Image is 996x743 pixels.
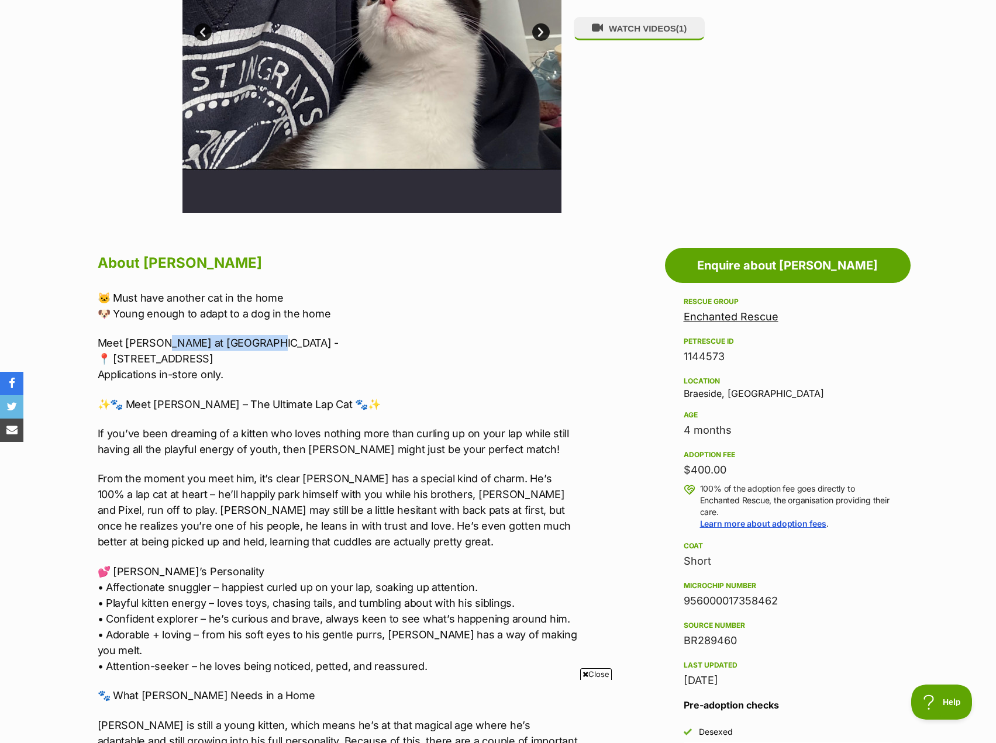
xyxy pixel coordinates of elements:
div: Age [684,410,892,420]
a: Next [532,23,550,41]
button: WATCH VIDEOS(1) [574,17,705,40]
a: Learn more about adoption fees [700,519,826,528]
span: (1) [676,23,687,33]
iframe: Help Scout Beacon - Open [911,685,973,720]
p: If you’ve been dreaming of a kitten who loves nothing more than curling up on your lap while stil... [98,426,581,457]
div: Braeside, [GEOGRAPHIC_DATA] [684,374,892,399]
div: Source number [684,621,892,630]
div: 956000017358462 [684,593,892,609]
h2: About [PERSON_NAME] [98,250,581,276]
div: Rescue group [684,297,892,306]
div: Coat [684,541,892,551]
p: ✨🐾 Meet [PERSON_NAME] – The Ultimate Lap Cat 🐾✨ [98,396,581,412]
h3: Pre-adoption checks [684,698,892,712]
span: Close [580,668,612,680]
p: 🐱 Must have another cat in the home 🐶 Young enough to adapt to a dog in the home [98,290,581,322]
div: PetRescue ID [684,337,892,346]
div: 4 months [684,422,892,438]
div: Adoption fee [684,450,892,459]
div: Microchip number [684,581,892,590]
iframe: Advertisement [215,685,782,737]
p: 💕 [PERSON_NAME]’s Personality • Affectionate snuggler – happiest curled up on your lap, soaking u... [98,564,581,674]
a: Enquire about [PERSON_NAME] [665,248,911,283]
div: Location [684,376,892,386]
a: Enchanted Rescue [684,310,778,323]
div: $400.00 [684,462,892,478]
div: Last updated [684,661,892,670]
div: 1144573 [684,348,892,365]
p: From the moment you meet him, it’s clear [PERSON_NAME] has a special kind of charm. He’s 100% a l... [98,471,581,550]
p: Meet [PERSON_NAME] at [GEOGRAPHIC_DATA] - 📍 [STREET_ADDRESS] Applications in-store only. [98,335,581,382]
a: Prev [194,23,212,41]
div: BR289460 [684,633,892,649]
div: Short [684,553,892,569]
p: 100% of the adoption fee goes directly to Enchanted Rescue, the organisation providing their care. . [700,483,892,530]
div: [DATE] [684,672,892,689]
p: 🐾 What [PERSON_NAME] Needs in a Home [98,687,581,703]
